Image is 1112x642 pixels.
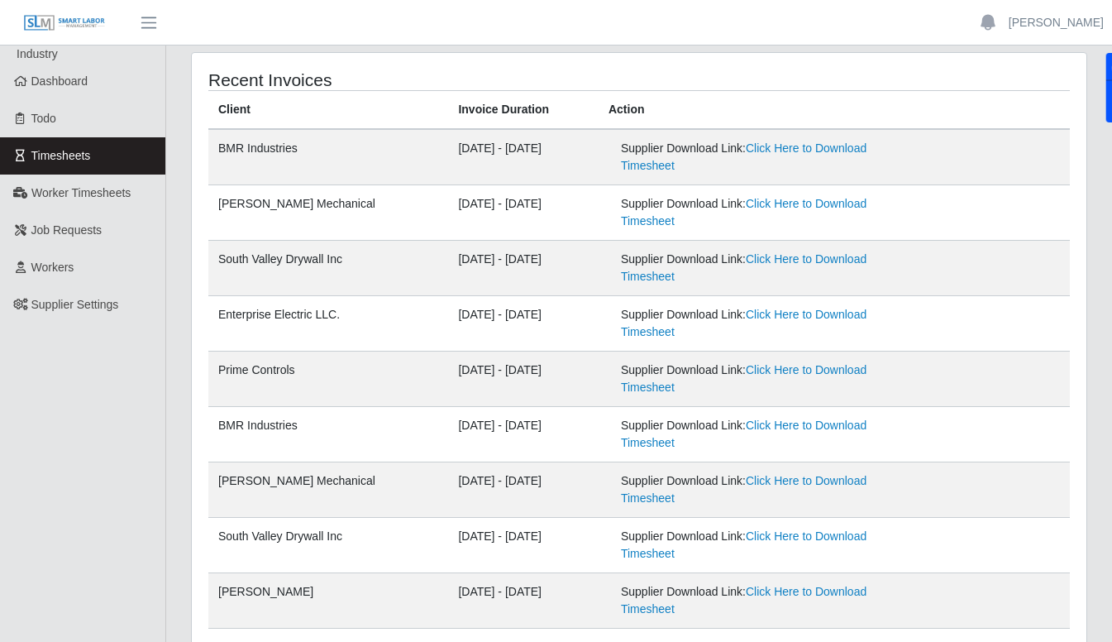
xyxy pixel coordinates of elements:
[208,69,553,90] h4: Recent Invoices
[208,91,448,130] th: Client
[23,14,106,32] img: SLM Logo
[448,573,599,629] td: [DATE] - [DATE]
[31,112,56,125] span: Todo
[208,573,448,629] td: [PERSON_NAME]
[448,241,599,296] td: [DATE] - [DATE]
[621,251,897,285] div: Supplier Download Link:
[208,518,448,573] td: South Valley Drywall Inc
[208,352,448,407] td: Prime Controls
[1009,14,1104,31] a: [PERSON_NAME]
[448,352,599,407] td: [DATE] - [DATE]
[599,91,1070,130] th: Action
[448,407,599,462] td: [DATE] - [DATE]
[621,362,897,396] div: Supplier Download Link:
[621,306,897,341] div: Supplier Download Link:
[31,298,119,311] span: Supplier Settings
[31,186,131,199] span: Worker Timesheets
[448,91,599,130] th: Invoice Duration
[208,129,448,185] td: BMR Industries
[31,74,88,88] span: Dashboard
[31,261,74,274] span: Workers
[448,185,599,241] td: [DATE] - [DATE]
[208,407,448,462] td: BMR Industries
[31,149,91,162] span: Timesheets
[17,47,58,60] span: Industry
[31,223,103,237] span: Job Requests
[621,417,897,452] div: Supplier Download Link:
[448,129,599,185] td: [DATE] - [DATE]
[208,185,448,241] td: [PERSON_NAME] Mechanical
[208,462,448,518] td: [PERSON_NAME] Mechanical
[621,583,897,618] div: Supplier Download Link:
[448,296,599,352] td: [DATE] - [DATE]
[208,296,448,352] td: Enterprise Electric LLC.
[448,518,599,573] td: [DATE] - [DATE]
[621,472,897,507] div: Supplier Download Link:
[621,140,897,175] div: Supplier Download Link:
[621,195,897,230] div: Supplier Download Link:
[208,241,448,296] td: South Valley Drywall Inc
[621,528,897,563] div: Supplier Download Link:
[448,462,599,518] td: [DATE] - [DATE]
